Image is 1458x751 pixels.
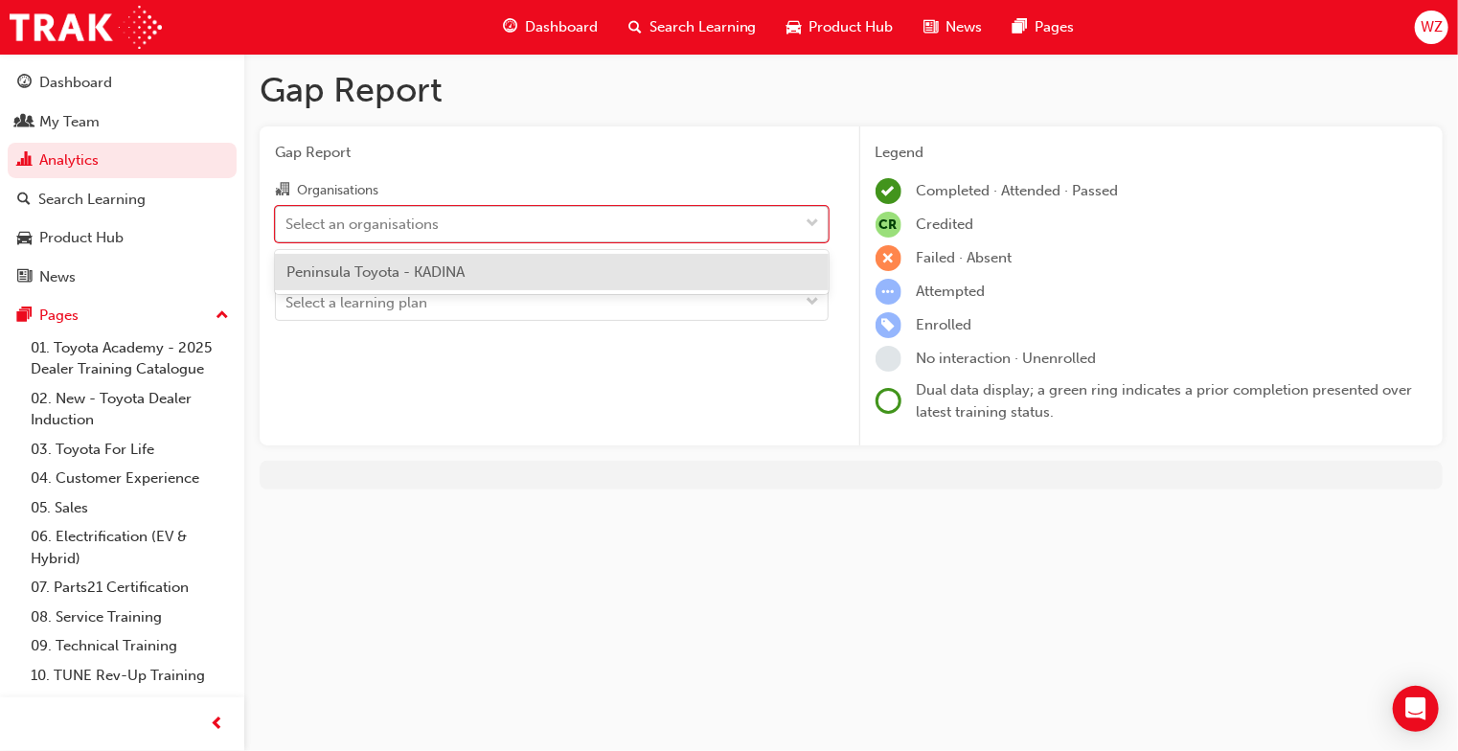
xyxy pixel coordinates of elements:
[1415,11,1448,44] button: WZ
[917,381,1413,421] span: Dual data display; a green ring indicates a prior completion presented over latest training status.
[1036,16,1075,38] span: Pages
[8,260,237,295] a: News
[23,522,237,573] a: 06. Electrification (EV & Hybrid)
[23,435,237,465] a: 03. Toyota For Life
[876,279,901,305] span: learningRecordVerb_ATTEMPT-icon
[503,15,517,39] span: guage-icon
[876,346,901,372] span: learningRecordVerb_NONE-icon
[876,212,901,238] span: null-icon
[285,213,439,235] div: Select an organisations
[23,464,237,493] a: 04. Customer Experience
[787,15,802,39] span: car-icon
[649,16,757,38] span: Search Learning
[8,143,237,178] a: Analytics
[1421,16,1443,38] span: WZ
[8,298,237,333] button: Pages
[17,114,32,131] span: people-icon
[876,312,901,338] span: learningRecordVerb_ENROLL-icon
[17,152,32,170] span: chart-icon
[917,283,986,300] span: Attempted
[38,189,146,211] div: Search Learning
[8,182,237,217] a: Search Learning
[8,104,237,140] a: My Team
[10,6,162,49] img: Trak
[39,305,79,327] div: Pages
[39,72,112,94] div: Dashboard
[628,15,642,39] span: search-icon
[1393,686,1439,732] div: Open Intercom Messenger
[17,192,31,209] span: search-icon
[525,16,598,38] span: Dashboard
[772,8,909,47] a: car-iconProduct Hub
[260,69,1443,111] h1: Gap Report
[876,142,1428,164] div: Legend
[8,65,237,101] a: Dashboard
[23,384,237,435] a: 02. New - Toyota Dealer Induction
[211,713,225,737] span: prev-icon
[23,690,237,719] a: All Pages
[8,220,237,256] a: Product Hub
[39,227,124,249] div: Product Hub
[946,16,983,38] span: News
[17,230,32,247] span: car-icon
[876,245,901,271] span: learningRecordVerb_FAIL-icon
[917,216,974,233] span: Credited
[23,573,237,603] a: 07. Parts21 Certification
[17,307,32,325] span: pages-icon
[876,178,901,204] span: learningRecordVerb_COMPLETE-icon
[39,111,100,133] div: My Team
[917,350,1097,367] span: No interaction · Unenrolled
[1014,15,1028,39] span: pages-icon
[275,182,289,199] span: organisation-icon
[297,181,378,200] div: Organisations
[807,212,820,237] span: down-icon
[8,61,237,298] button: DashboardMy TeamAnalyticsSearch LearningProduct HubNews
[917,182,1119,199] span: Completed · Attended · Passed
[917,249,1013,266] span: Failed · Absent
[23,493,237,523] a: 05. Sales
[23,661,237,691] a: 10. TUNE Rev-Up Training
[39,266,76,288] div: News
[924,15,939,39] span: news-icon
[286,263,465,281] span: Peninsula Toyota - KADINA
[275,142,829,164] span: Gap Report
[488,8,613,47] a: guage-iconDashboard
[807,290,820,315] span: down-icon
[17,269,32,286] span: news-icon
[285,292,427,314] div: Select a learning plan
[23,603,237,632] a: 08. Service Training
[23,333,237,384] a: 01. Toyota Academy - 2025 Dealer Training Catalogue
[809,16,894,38] span: Product Hub
[17,75,32,92] span: guage-icon
[613,8,772,47] a: search-iconSearch Learning
[216,304,229,329] span: up-icon
[909,8,998,47] a: news-iconNews
[917,316,972,333] span: Enrolled
[23,631,237,661] a: 09. Technical Training
[998,8,1090,47] a: pages-iconPages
